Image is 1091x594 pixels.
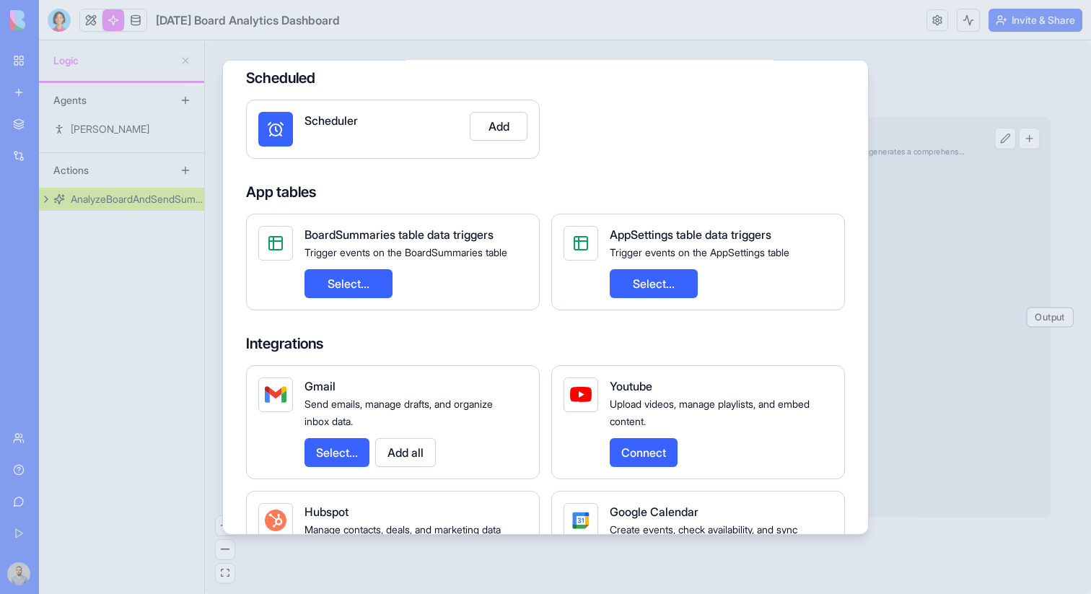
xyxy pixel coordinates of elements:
span: Scheduler [304,113,358,127]
button: Select... [304,268,393,297]
h4: Scheduled [246,67,845,87]
button: Add [470,111,527,140]
button: Connect [610,437,678,466]
button: Select... [304,437,369,466]
span: Gmail [304,378,336,393]
span: Create events, check availability, and sync calendar data. [610,523,797,552]
span: Trigger events on the BoardSummaries table [304,245,507,258]
span: Google Calendar [610,504,698,518]
button: Select... [610,268,698,297]
button: Add all [375,437,436,466]
span: Trigger events on the AppSettings table [610,245,789,258]
span: Upload videos, manage playlists, and embed content. [610,397,810,427]
span: AppSettings table data triggers [610,227,771,241]
span: BoardSummaries table data triggers [304,227,494,241]
span: Youtube [610,378,652,393]
h4: Integrations [246,333,845,353]
span: Hubspot [304,504,349,518]
span: Manage contacts, deals, and marketing data from your HubSpot CRM. [304,523,501,552]
h4: App tables [246,181,845,201]
span: Send emails, manage drafts, and organize inbox data. [304,397,493,427]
